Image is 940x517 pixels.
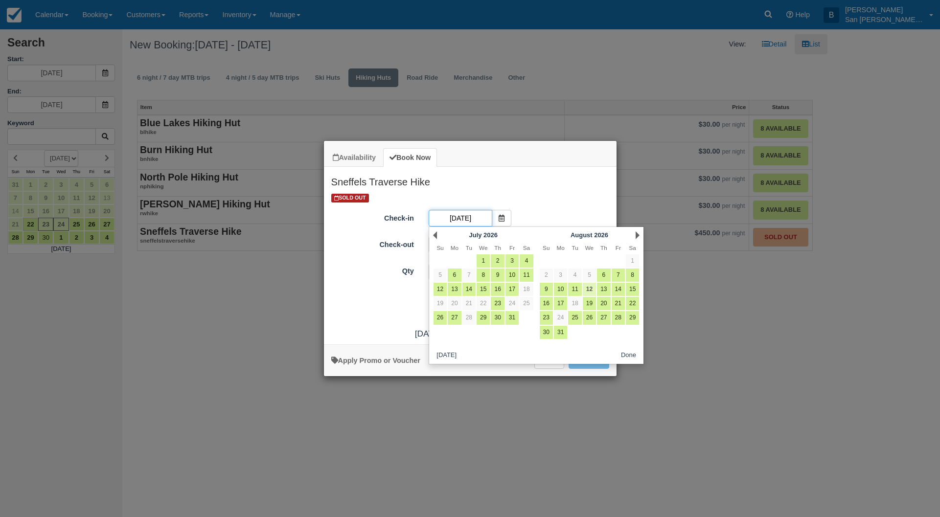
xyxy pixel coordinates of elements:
[617,349,640,361] button: Done
[324,236,421,250] label: Check-out
[612,297,625,310] a: 21
[597,311,610,324] a: 27
[626,254,639,268] a: 1
[331,357,420,364] a: Apply Voucher
[568,269,581,282] a: 4
[491,269,504,282] a: 9
[612,269,625,282] a: 7
[554,311,567,324] a: 24
[477,311,490,324] a: 29
[494,245,501,251] span: Thursday
[585,245,594,251] span: Wednesday
[491,297,504,310] a: 23
[434,269,447,282] a: 5
[462,311,476,324] a: 28
[554,283,567,296] a: 10
[383,148,437,167] a: Book Now
[583,283,596,296] a: 12
[594,231,608,239] span: 2026
[505,297,519,310] a: 24
[520,283,533,296] a: 18
[543,245,550,251] span: Sunday
[597,297,610,310] a: 20
[520,254,533,268] a: 4
[612,311,625,324] a: 28
[612,283,625,296] a: 14
[433,349,460,361] button: [DATE]
[540,269,553,282] a: 2
[477,254,490,268] a: 1
[324,167,617,339] div: Item Modal
[540,297,553,310] a: 16
[462,283,476,296] a: 14
[462,297,476,310] a: 21
[626,283,639,296] a: 15
[583,311,596,324] a: 26
[448,283,461,296] a: 13
[434,297,447,310] a: 19
[483,231,498,239] span: 2026
[554,326,567,339] a: 31
[600,245,607,251] span: Thursday
[568,283,581,296] a: 11
[629,245,636,251] span: Saturday
[505,254,519,268] a: 3
[597,269,610,282] a: 6
[557,245,565,251] span: Monday
[597,283,610,296] a: 13
[462,269,476,282] a: 7
[448,311,461,324] a: 27
[540,326,553,339] a: 30
[466,245,472,251] span: Tuesday
[448,297,461,310] a: 20
[491,311,504,324] a: 30
[479,245,487,251] span: Wednesday
[583,269,596,282] a: 5
[433,231,437,239] a: Prev
[505,269,519,282] a: 10
[540,311,553,324] a: 23
[324,210,421,224] label: Check-in
[324,167,617,192] h2: Sneffels Traverse Hike
[326,148,382,167] a: Availability
[477,283,490,296] a: 15
[554,269,567,282] a: 3
[626,269,639,282] a: 8
[491,283,504,296] a: 16
[568,297,581,310] a: 18
[540,283,553,296] a: 9
[520,269,533,282] a: 11
[636,231,640,239] a: Next
[477,269,490,282] a: 8
[448,269,461,282] a: 6
[523,245,530,251] span: Saturday
[583,297,596,310] a: 19
[477,297,490,310] a: 22
[451,245,459,251] span: Monday
[568,311,581,324] a: 25
[505,311,519,324] a: 31
[572,245,578,251] span: Tuesday
[509,245,515,251] span: Friday
[415,329,476,338] span: [DATE] - [DATE]
[505,283,519,296] a: 17
[434,311,447,324] a: 26
[324,263,421,276] label: Qty
[331,194,369,202] span: SOLD OUT
[469,231,482,239] span: July
[626,297,639,310] a: 22
[571,231,593,239] span: August
[436,245,443,251] span: Sunday
[324,328,617,340] div: :
[554,297,567,310] a: 17
[520,297,533,310] a: 25
[434,283,447,296] a: 12
[491,254,504,268] a: 2
[616,245,621,251] span: Friday
[626,311,639,324] a: 29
